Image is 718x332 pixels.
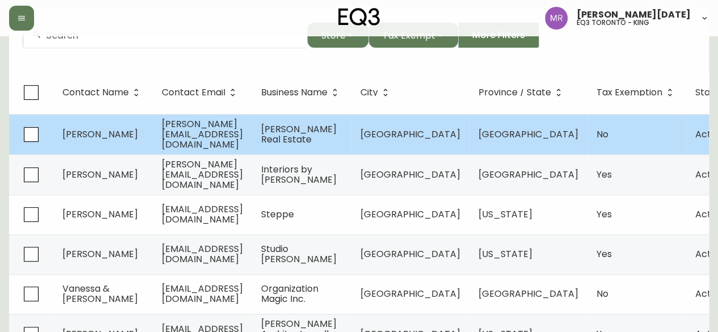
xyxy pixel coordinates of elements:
span: Province / State [478,89,551,96]
img: 433a7fc21d7050a523c0a08e44de74d9 [545,7,568,30]
span: [GEOGRAPHIC_DATA] [360,168,460,181]
span: Contact Email [162,89,225,96]
span: [PERSON_NAME] [62,168,138,181]
span: [US_STATE] [478,208,532,221]
span: [EMAIL_ADDRESS][DOMAIN_NAME] [162,203,243,226]
span: [US_STATE] [478,247,532,260]
span: Contact Email [162,87,240,98]
span: No [597,128,608,141]
span: Organization Magic Inc. [261,282,318,305]
span: [PERSON_NAME] Real Estate [261,123,337,146]
span: [PERSON_NAME] [62,247,138,260]
span: Yes [597,247,612,260]
span: [PERSON_NAME][EMAIL_ADDRESS][DOMAIN_NAME] [162,117,243,151]
span: [EMAIL_ADDRESS][DOMAIN_NAME] [162,242,243,266]
span: [PERSON_NAME][EMAIL_ADDRESS][DOMAIN_NAME] [162,158,243,191]
span: [GEOGRAPHIC_DATA] [478,168,578,181]
span: [GEOGRAPHIC_DATA] [360,247,460,260]
span: [GEOGRAPHIC_DATA] [360,128,460,141]
span: [GEOGRAPHIC_DATA] [478,128,578,141]
span: Province / State [478,87,566,98]
span: Interiors by [PERSON_NAME] [261,163,337,186]
span: Steppe [261,208,294,221]
span: Tax Exemption [597,87,677,98]
span: Yes [597,208,612,221]
span: [PERSON_NAME] [62,128,138,141]
span: Tax Exemption [597,89,662,96]
span: [GEOGRAPHIC_DATA] [360,287,460,300]
span: [EMAIL_ADDRESS][DOMAIN_NAME] [162,282,243,305]
span: Contact Name [62,89,129,96]
span: Studio [PERSON_NAME] [261,242,337,266]
span: [PERSON_NAME] [62,208,138,221]
span: Vanessa & [PERSON_NAME] [62,282,138,305]
h5: eq3 toronto - king [577,19,649,26]
span: Contact Name [62,87,144,98]
span: [GEOGRAPHIC_DATA] [478,287,578,300]
span: City [360,87,393,98]
span: Business Name [261,87,342,98]
span: No [597,287,608,300]
span: [PERSON_NAME][DATE] [577,10,691,19]
img: logo [338,8,380,26]
span: Yes [597,168,612,181]
span: City [360,89,378,96]
span: Business Name [261,89,327,96]
span: [GEOGRAPHIC_DATA] [360,208,460,221]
